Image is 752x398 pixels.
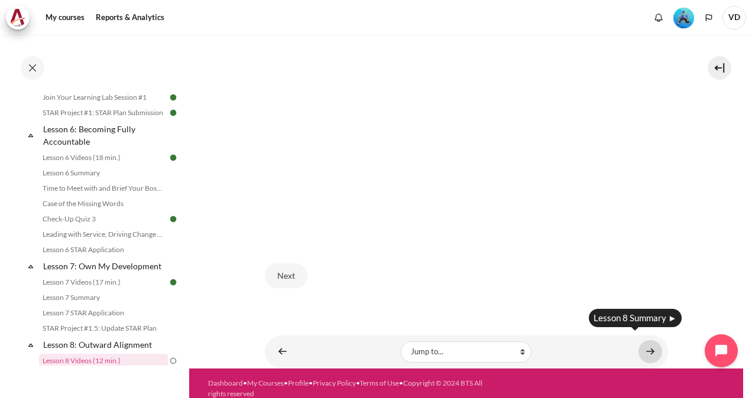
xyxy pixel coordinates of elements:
[208,379,243,387] a: Dashboard
[39,197,168,211] a: Case of the Missing Words
[247,379,284,387] a: My Courses
[650,9,667,27] div: Show notification window with no new notifications
[673,8,694,28] img: Level #3
[39,151,168,165] a: Lesson 6 Videos (18 min.)
[39,181,168,195] a: Time to Meet with and Brief Your Boss #1
[168,277,179,288] img: Done
[168,355,179,366] img: To do
[39,243,168,257] a: Lesson 6 STAR Application
[168,214,179,224] img: Done
[39,291,168,305] a: Lesson 7 Summary
[168,152,179,163] img: Done
[41,337,168,353] a: Lesson 8: Outward Alignment
[288,379,309,387] a: Profile
[271,340,294,363] a: ◄ STAR Project #1.5: Update STAR Plan
[722,6,746,30] span: VD
[669,6,699,28] a: Level #3
[39,166,168,180] a: Lesson 6 Summary
[673,6,694,28] div: Level #3
[9,9,26,27] img: Architeck
[39,90,168,105] a: Join Your Learning Lab Session #1
[92,6,168,30] a: Reports & Analytics
[168,92,179,103] img: Done
[39,306,168,320] a: Lesson 7 STAR Application
[41,121,168,149] a: Lesson 6: Becoming Fully Accountable
[41,6,89,30] a: My courses
[39,227,168,242] a: Leading with Service, Driving Change (Pucknalin's Story)
[722,6,746,30] a: User menu
[39,354,168,368] a: Lesson 8 Videos (12 min.)
[41,258,168,274] a: Lesson 7: Own My Development
[313,379,356,387] a: Privacy Policy
[168,107,179,118] img: Done
[39,275,168,289] a: Lesson 7 Videos (17 min.)
[25,129,37,141] span: Collapse
[265,263,307,288] button: Next
[359,379,399,387] a: Terms of Use
[25,260,37,272] span: Collapse
[6,6,35,30] a: Architeck Architeck
[39,321,168,335] a: STAR Project #1.5: Update STAR Plan
[39,106,168,120] a: STAR Project #1: STAR Plan Submission
[25,339,37,351] span: Collapse
[700,9,718,27] button: Languages
[589,309,682,327] div: Lesson 8 Summary ►
[39,212,168,226] a: Check-Up Quiz 3
[265,15,668,242] iframe: OP-M8-Outward Alignment-Media16-Meet to Learn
